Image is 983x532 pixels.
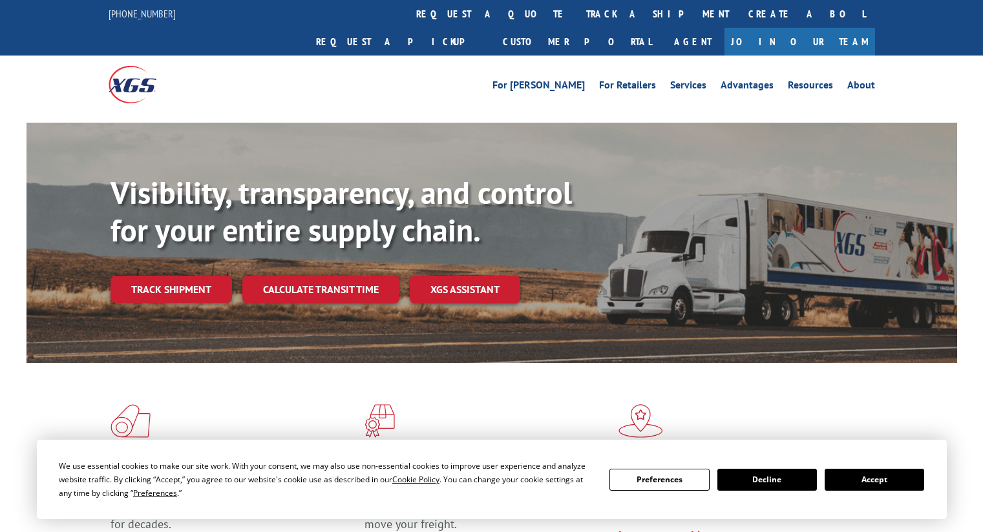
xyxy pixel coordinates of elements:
[724,28,875,56] a: Join Our Team
[717,469,817,491] button: Decline
[111,486,354,531] span: As an industry carrier of choice, XGS has brought innovation and dedication to flooring logistics...
[825,469,924,491] button: Accept
[111,276,232,303] a: Track shipment
[109,7,176,20] a: [PHONE_NUMBER]
[59,459,594,500] div: We use essential cookies to make our site work. With your consent, we may also use non-essential ...
[111,172,572,250] b: Visibility, transparency, and control for your entire supply chain.
[618,404,663,438] img: xgs-icon-flagship-distribution-model-red
[242,276,399,303] a: Calculate transit time
[306,28,493,56] a: Request a pickup
[111,404,151,438] img: xgs-icon-total-supply-chain-intelligence-red
[365,404,395,438] img: xgs-icon-focused-on-flooring-red
[37,440,947,519] div: Cookie Consent Prompt
[721,80,774,94] a: Advantages
[670,80,706,94] a: Services
[609,469,709,491] button: Preferences
[788,80,833,94] a: Resources
[493,28,661,56] a: Customer Portal
[492,80,585,94] a: For [PERSON_NAME]
[661,28,724,56] a: Agent
[847,80,875,94] a: About
[133,487,177,498] span: Preferences
[410,276,520,303] a: XGS ASSISTANT
[392,474,439,485] span: Cookie Policy
[599,80,656,94] a: For Retailers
